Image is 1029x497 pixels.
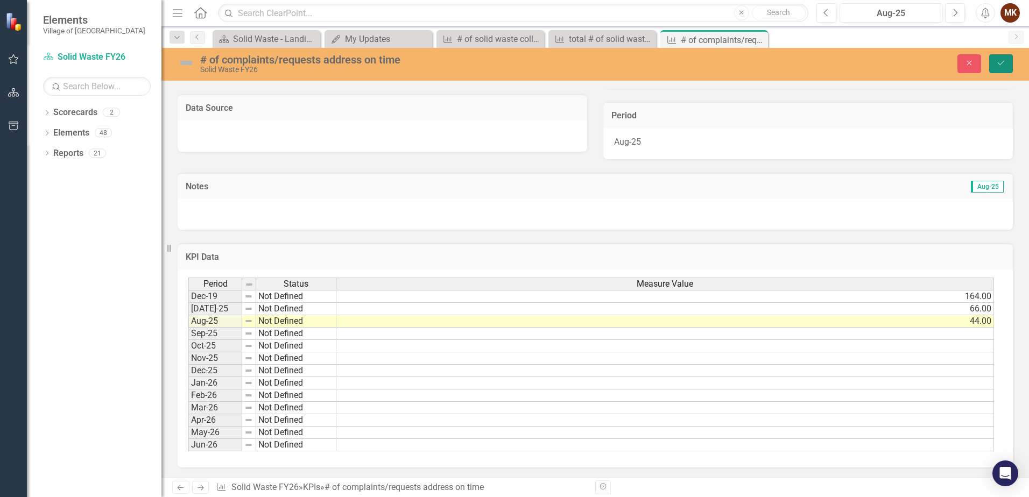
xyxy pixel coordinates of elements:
[218,4,808,23] input: Search ClearPoint...
[188,402,242,414] td: Mar-26
[188,303,242,315] td: [DATE]-25
[103,108,120,117] div: 2
[244,292,253,301] img: 8DAGhfEEPCf229AAAAAElFTkSuQmCC
[216,481,587,494] div: » »
[325,482,484,492] div: # of complaints/requests address on time
[188,352,242,365] td: Nov-25
[244,428,253,437] img: 8DAGhfEEPCf229AAAAAElFTkSuQmCC
[53,147,83,160] a: Reports
[256,365,336,377] td: Not Defined
[603,128,1013,159] div: Aug-25
[244,441,253,449] img: 8DAGhfEEPCf229AAAAAElFTkSuQmCC
[215,32,318,46] a: Solid Waste - Landing Page
[681,33,765,47] div: # of complaints/requests address on time
[178,54,195,72] img: Not Defined
[256,340,336,352] td: Not Defined
[256,389,336,402] td: Not Defined
[303,482,320,492] a: KPIs
[244,416,253,424] img: 8DAGhfEEPCf229AAAAAElFTkSuQmCC
[336,290,994,303] td: 164.00
[244,403,253,412] img: 8DAGhfEEPCf229AAAAAElFTkSuQmCC
[186,252,1005,262] h3: KPI Data
[188,365,242,377] td: Dec-25
[256,402,336,414] td: Not Defined
[244,379,253,387] img: 8DAGhfEEPCf229AAAAAElFTkSuQmCC
[43,77,151,96] input: Search Below...
[43,26,145,35] small: Village of [GEOGRAPHIC_DATA]
[231,482,299,492] a: Solid Waste FY26
[992,460,1018,486] div: Open Intercom Messenger
[188,439,242,451] td: Jun-26
[256,427,336,439] td: Not Defined
[439,32,541,46] a: # of solid waste collection consolidated complaints
[457,32,541,46] div: # of solid waste collection consolidated complaints
[256,315,336,328] td: Not Defined
[53,106,97,119] a: Scorecards
[256,303,336,315] td: Not Defined
[244,329,253,338] img: 8DAGhfEEPCf229AAAAAElFTkSuQmCC
[551,32,653,46] a: total # of solid waste collection points
[200,66,646,74] div: Solid Waste FY26
[186,182,513,191] h3: Notes
[244,304,253,313] img: 8DAGhfEEPCf229AAAAAElFTkSuQmCC
[345,32,429,46] div: My Updates
[188,340,242,352] td: Oct-25
[256,377,336,389] td: Not Defined
[188,315,242,328] td: Aug-25
[188,290,242,303] td: Dec-19
[611,111,1005,120] h3: Period
[256,290,336,303] td: Not Defined
[971,181,1004,193] span: Aug-25
[637,279,693,289] span: Measure Value
[43,51,151,63] a: Solid Waste FY26
[244,317,253,325] img: 8DAGhfEEPCf229AAAAAElFTkSuQmCC
[233,32,318,46] div: Solid Waste - Landing Page
[569,32,653,46] div: total # of solid waste collection points
[256,328,336,340] td: Not Defined
[256,352,336,365] td: Not Defined
[840,3,942,23] button: Aug-25
[89,148,106,158] div: 21
[256,439,336,451] td: Not Defined
[767,8,790,17] span: Search
[188,414,242,427] td: Apr-26
[244,342,253,350] img: 8DAGhfEEPCf229AAAAAElFTkSuQmCC
[244,366,253,375] img: 8DAGhfEEPCf229AAAAAElFTkSuQmCC
[327,32,429,46] a: My Updates
[284,279,308,289] span: Status
[843,7,939,20] div: Aug-25
[203,279,228,289] span: Period
[752,5,806,20] button: Search
[186,103,579,113] h3: Data Source
[244,391,253,400] img: 8DAGhfEEPCf229AAAAAElFTkSuQmCC
[188,377,242,389] td: Jan-26
[188,427,242,439] td: May-26
[336,315,994,328] td: 44.00
[188,389,242,402] td: Feb-26
[336,303,994,315] td: 66.00
[256,414,336,427] td: Not Defined
[1000,3,1020,23] button: MK
[5,12,24,31] img: ClearPoint Strategy
[188,328,242,340] td: Sep-25
[200,54,646,66] div: # of complaints/requests address on time
[53,127,89,139] a: Elements
[245,280,253,289] img: 8DAGhfEEPCf229AAAAAElFTkSuQmCC
[95,129,112,138] div: 48
[43,13,145,26] span: Elements
[244,354,253,363] img: 8DAGhfEEPCf229AAAAAElFTkSuQmCC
